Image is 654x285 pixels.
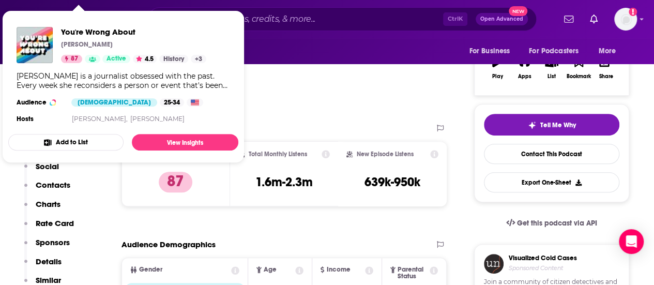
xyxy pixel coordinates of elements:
[484,172,619,192] button: Export One-Sheet
[24,161,59,181] button: Social
[24,257,62,276] button: Details
[326,266,350,273] span: Income
[264,266,277,273] span: Age
[24,199,60,218] button: Charts
[36,275,61,285] p: Similar
[159,55,188,63] a: History
[357,151,414,158] h2: New Episode Listens
[8,134,124,151] button: Add to List
[476,13,528,25] button: Open AdvancedNew
[614,8,637,31] img: User Profile
[364,174,420,190] h3: 639k-950k
[522,41,594,61] button: open menu
[17,27,53,63] img: You're Wrong About
[528,121,536,129] img: tell me why sparkle
[121,239,216,249] h2: Audience Demographics
[61,40,113,49] p: [PERSON_NAME]
[398,266,428,280] span: Parental Status
[176,11,443,27] input: Search podcasts, credits, & more...
[484,49,511,86] button: Play
[102,55,130,63] a: Active
[24,237,70,257] button: Sponsors
[511,49,538,86] button: Apps
[61,27,206,37] a: You're Wrong About
[629,8,637,16] svg: Add a profile image
[599,44,616,58] span: More
[36,257,62,266] p: Details
[36,199,60,209] p: Charts
[443,12,467,26] span: Ctrl K
[484,254,504,274] img: coldCase.18b32719.png
[24,218,74,237] button: Rate Card
[132,134,238,151] a: View Insights
[509,254,577,262] h3: Visualized Cold Cases
[71,54,78,64] span: 87
[614,8,637,31] span: Logged in as calellac
[484,144,619,164] a: Contact This Podcast
[591,41,629,61] button: open menu
[139,266,162,273] span: Gender
[71,98,157,107] div: [DEMOGRAPHIC_DATA]
[130,115,185,123] a: [PERSON_NAME]
[560,10,577,28] a: Show notifications dropdown
[619,229,644,254] div: Open Intercom Messenger
[498,211,605,236] a: Get this podcast via API
[462,41,523,61] button: open menu
[567,73,591,80] div: Bookmark
[17,71,230,90] div: [PERSON_NAME] is a journalist obsessed with the past. Every week she reconsiders a person or even...
[17,115,34,123] h4: Hosts
[529,44,579,58] span: For Podcasters
[249,151,307,158] h2: Total Monthly Listens
[36,180,70,190] p: Contacts
[509,264,577,272] h4: Sponsored Content
[565,49,592,86] button: Bookmark
[614,8,637,31] button: Show profile menu
[24,180,70,199] button: Contacts
[191,55,206,63] a: +3
[255,174,313,190] h3: 1.6m-2.3m
[509,6,527,16] span: New
[586,10,602,28] a: Show notifications dropdown
[547,73,556,80] div: List
[538,49,565,86] button: List
[133,55,157,63] button: 4.5
[517,219,597,228] span: Get this podcast via API
[480,17,523,22] span: Open Advanced
[469,44,510,58] span: For Business
[592,49,619,86] button: Share
[492,73,503,80] div: Play
[540,121,576,129] span: Tell Me Why
[148,7,537,31] div: Search podcasts, credits, & more...
[61,55,82,63] a: 87
[159,172,192,192] p: 87
[599,73,613,80] div: Share
[160,98,184,107] div: 25-34
[36,218,74,228] p: Rate Card
[484,114,619,136] button: tell me why sparkleTell Me Why
[107,54,126,64] span: Active
[518,73,531,80] div: Apps
[17,98,63,107] h3: Audience
[36,237,70,247] p: Sponsors
[72,115,128,123] a: [PERSON_NAME],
